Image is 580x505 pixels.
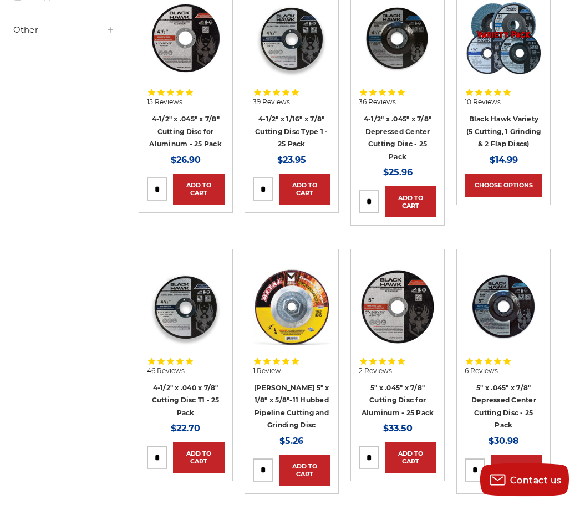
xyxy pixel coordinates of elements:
a: Black Hawk Variety (5 Cutting, 1 Grinding & 2 Flap Discs) [466,115,541,149]
span: 46 Reviews [147,368,185,375]
img: 4-1/2" super thin cut off wheel for fast metal cutting and minimal kerf [147,268,225,346]
a: 4-1/2" super thin cut off wheel for fast metal cutting and minimal kerf [147,258,225,360]
span: 36 Reviews [359,99,396,106]
span: $22.70 [171,424,200,434]
span: 2 Reviews [359,368,392,375]
a: Add to Cart [173,442,225,473]
a: 4-1/2" x 1/16" x 7/8" Cutting Disc Type 1 - 25 Pack [255,115,328,149]
a: Mercer 5" x 1/8" x 5/8"-11 Hubbed Cutting and Light Grinding Wheel [253,258,330,360]
button: Contact us [480,463,569,497]
img: 5" x 3/64" x 7/8" Depressed Center Type 27 Cut Off Wheel [465,268,542,346]
span: 39 Reviews [253,99,290,106]
span: 10 Reviews [465,99,501,106]
a: 4-1/2" x .045" x 7/8" Cutting Disc for Aluminum - 25 Pack [149,115,222,149]
h5: Other [13,24,115,37]
span: Contact us [510,475,562,486]
a: Add to Cart [491,455,542,486]
img: Mercer 5" x 1/8" x 5/8"-11 Hubbed Cutting and Light Grinding Wheel [253,268,330,346]
a: Add to Cart [385,442,436,473]
a: 4-1/2" x .045" x 7/8" Depressed Center Cutting Disc - 25 Pack [364,115,431,161]
a: Add to Cart [279,455,330,486]
span: 15 Reviews [147,99,182,106]
a: [PERSON_NAME] 5" x 1/8" x 5/8"-11 Hubbed Pipeline Cutting and Grinding Disc [254,384,329,430]
span: $25.96 [383,167,413,178]
a: 5 inch cutting disc for aluminum [359,258,436,360]
a: Add to Cart [173,174,225,205]
a: 4-1/2" x .040 x 7/8" Cutting Disc T1 - 25 Pack [152,384,220,417]
img: 5 inch cutting disc for aluminum [359,268,436,346]
span: $33.50 [383,424,413,434]
a: Choose Options [465,174,542,197]
span: $23.95 [277,155,306,166]
a: 5" x .045" x 7/8" Depressed Center Cutting Disc - 25 Pack [471,384,536,430]
a: Add to Cart [385,187,436,218]
a: 5" x 3/64" x 7/8" Depressed Center Type 27 Cut Off Wheel [465,258,542,360]
span: 6 Reviews [465,368,498,375]
span: 1 Review [253,368,281,375]
a: 5" x .045" x 7/8" Cutting Disc for Aluminum - 25 Pack [362,384,434,417]
span: $5.26 [279,436,303,447]
span: $30.98 [489,436,519,447]
span: $26.90 [171,155,201,166]
a: Add to Cart [279,174,330,205]
span: $14.99 [490,155,518,166]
